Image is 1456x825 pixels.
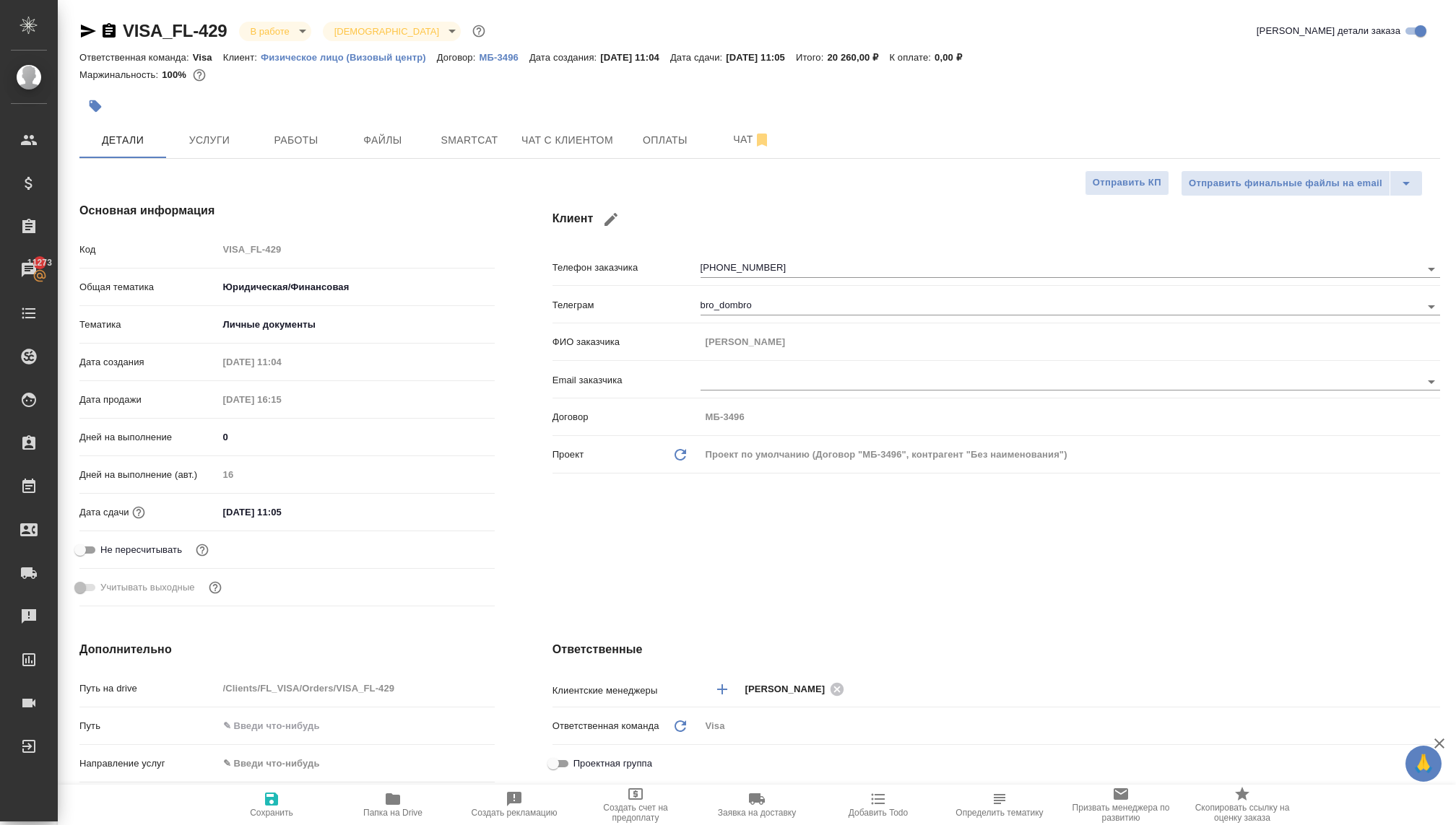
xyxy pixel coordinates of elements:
[218,389,344,410] input: Пустое поле
[718,808,796,818] span: Заявка на доставку
[705,672,740,707] button: Добавить менеджера
[717,131,786,149] span: Чат
[1093,175,1161,191] span: Отправить КП
[218,715,495,736] input: ✎ Введи что-нибудь
[1182,785,1303,825] button: Скопировать ссылку на оценку заказа
[552,410,701,424] p: Договор
[162,69,190,80] p: 100%
[246,25,294,38] button: В работе
[100,543,182,557] span: Не пересчитывать
[600,52,670,63] p: [DATE] 11:04
[1189,175,1382,192] span: Отправить финальные файлы на email
[79,52,193,63] p: Ответственная команда:
[827,52,889,63] p: 20 260,00 ₽
[630,131,700,149] span: Оплаты
[100,580,195,595] span: Учитывать выходные
[129,503,148,522] button: Если добавить услуги и заполнить их объемом, то дата рассчитается автоматически
[79,719,218,733] p: Путь
[753,131,771,149] svg: Отписаться
[218,313,495,337] div: Личные документы
[218,678,495,699] input: Пустое поле
[939,785,1060,825] button: Определить тематику
[223,756,477,771] div: ✎ Введи что-нибудь
[218,275,495,300] div: Юридическая/Финансовая
[211,785,332,825] button: Сохранить
[79,318,218,332] p: Тематика
[79,430,218,445] p: Дней на выполнение
[79,641,495,658] h4: Дополнительно
[552,298,701,313] p: Телеграм
[1257,24,1400,38] span: [PERSON_NAME] детали заказа
[79,393,218,407] p: Дата продажи
[1190,803,1294,823] span: Скопировать ссылку на оценку заказа
[575,785,696,825] button: Создать счет на предоплату
[1411,748,1436,779] span: 🙏
[79,681,218,696] p: Путь на drive
[701,406,1440,427] input: Пустое поле
[79,69,162,80] p: Маржинальность:
[796,52,827,63] p: Итого:
[454,785,575,825] button: Создать рекламацию
[1421,259,1442,279] button: Open
[745,682,834,697] span: [PERSON_NAME]
[261,51,437,63] a: Физическое лицо (Визовый центр)
[218,751,495,776] div: ✎ Введи что-нибудь
[935,52,973,63] p: 0,00 ₽
[696,785,818,825] button: Заявка на доставку
[239,22,311,41] div: В работе
[670,52,726,63] p: Дата сдачи:
[323,22,461,41] div: В работе
[218,464,495,485] input: Пустое поле
[363,808,422,818] span: Папка на Drive
[521,131,613,149] span: Чат с клиентом
[79,505,129,520] p: Дата сдачи
[79,243,218,257] p: Код
[745,680,849,698] div: [PERSON_NAME]
[218,427,495,448] input: ✎ Введи что-нибудь
[1085,170,1169,196] button: Отправить КП
[529,52,600,63] p: Дата создания:
[79,468,218,482] p: Дней на выполнение (авт.)
[218,502,344,523] input: ✎ Введи что-нибудь
[701,442,1440,467] div: Проект по умолчанию (Договор "МБ-3496", контрагент "Без наименования")
[1069,803,1173,823] span: Призвать менеджера по развитию
[332,785,454,825] button: Папка на Drive
[261,131,331,149] span: Работы
[175,131,244,149] span: Услуги
[726,52,796,63] p: [DATE] 11:05
[1405,746,1442,782] button: 🙏
[552,448,584,462] p: Проект
[190,66,209,84] button: 0.00 RUB;
[218,352,344,372] input: Пустое поле
[206,578,225,597] button: Выбери, если сб и вс нужно считать рабочими днями для выполнения заказа.
[573,756,652,771] span: Проектная группа
[4,252,54,288] a: 11273
[1432,688,1435,691] button: Open
[552,335,701,349] p: ФИО заказчика
[552,684,701,698] p: Клиентские менеджеры
[79,90,111,122] button: Добавить тэг
[193,52,223,63] p: Visa
[100,22,118,40] button: Скопировать ссылку
[330,25,443,38] button: [DEMOGRAPHIC_DATA]
[223,52,261,63] p: Клиент:
[849,808,908,818] span: Добавить Todo
[584,803,688,823] span: Создать счет на предоплату
[552,261,701,275] p: Телефон заказчика
[1421,372,1442,392] button: Open
[701,714,1440,738] div: Visa
[261,52,437,63] p: Физическое лицо (Визовый центр)
[701,331,1440,352] input: Пустое поле
[552,373,701,388] p: Email заказчика
[552,641,1440,658] h4: Ответственные
[437,52,480,63] p: Договор:
[469,22,488,40] button: Доп статусы указывают на важность/срочность заказа
[250,808,293,818] span: Сохранить
[79,355,218,370] p: Дата создания
[123,21,227,40] a: VISA_FL-429
[79,22,97,40] button: Скопировать ссылку для ЯМессенджера
[218,239,495,260] input: Пустое поле
[955,808,1043,818] span: Определить тематику
[19,256,61,270] span: 11273
[79,280,218,294] p: Общая тематика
